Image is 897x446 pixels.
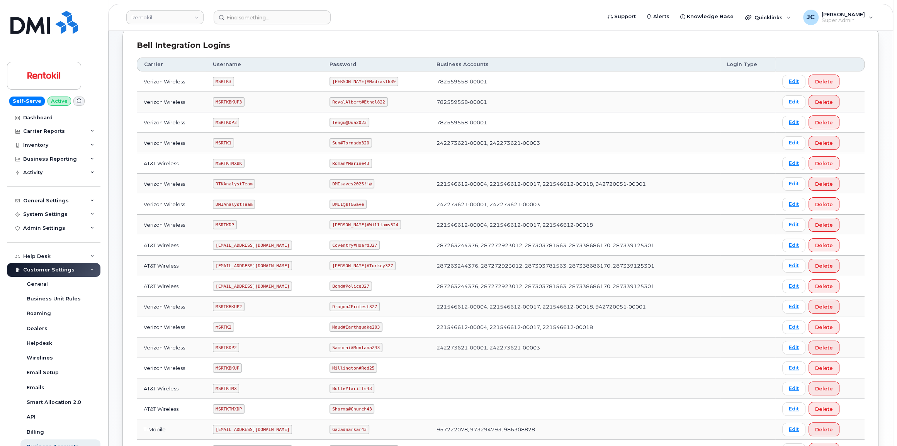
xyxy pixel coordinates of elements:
[330,77,398,86] code: [PERSON_NAME]#Madras1639
[815,344,833,351] span: Delete
[330,302,380,311] code: Dragon#Protest327
[807,13,815,22] span: JC
[653,13,669,20] span: Alerts
[137,358,206,378] td: Verizon Wireless
[809,136,839,150] button: Delete
[137,256,206,276] td: AT&T Wireless
[809,197,839,211] button: Delete
[213,404,245,414] code: MSRTKTMXDP
[430,317,720,337] td: 221546612-00004, 221546612-00017, 221546612-00018
[213,282,292,291] code: [EMAIL_ADDRESS][DOMAIN_NAME]
[815,405,833,413] span: Delete
[137,235,206,256] td: AT&T Wireless
[782,218,805,232] a: Edit
[809,361,839,375] button: Delete
[687,13,734,20] span: Knowledge Base
[782,382,805,395] a: Edit
[782,280,805,293] a: Edit
[720,58,775,71] th: Login Type
[430,112,720,133] td: 782559558-00001
[137,419,206,440] td: T-Mobile
[330,220,401,229] code: [PERSON_NAME]#Williams324
[330,241,380,250] code: Coventry#Hoard327
[330,363,377,373] code: Millington#Red25
[430,92,720,112] td: 782559558-00001
[809,177,839,191] button: Delete
[782,300,805,314] a: Edit
[782,239,805,252] a: Edit
[815,180,833,188] span: Delete
[330,118,369,127] code: Tengu@Dua2023
[137,133,206,153] td: Verizon Wireless
[137,112,206,133] td: Verizon Wireless
[815,221,833,229] span: Delete
[782,75,805,88] a: Edit
[430,276,720,297] td: 287263244376, 287272923012, 287303781563, 287338686170, 287339125301
[213,138,234,148] code: MSRTK1
[602,9,641,24] a: Support
[809,75,839,88] button: Delete
[809,422,839,436] button: Delete
[809,279,839,293] button: Delete
[809,320,839,334] button: Delete
[137,71,206,92] td: Verizon Wireless
[798,10,878,25] div: Jene Cook
[815,201,833,208] span: Delete
[137,40,865,51] div: Bell Integration Logins
[330,343,382,352] code: Samurai#Montana243
[213,77,234,86] code: MSRTK3
[323,58,429,71] th: Password
[213,322,234,332] code: mSRTK2
[809,238,839,252] button: Delete
[815,283,833,290] span: Delete
[815,242,833,249] span: Delete
[782,402,805,416] a: Edit
[330,404,374,414] code: Sharma#Church43
[330,159,372,168] code: Roman#Marine43
[214,10,331,24] input: Find something...
[330,138,372,148] code: Sun#Tornado320
[137,297,206,317] td: Verizon Wireless
[740,10,796,25] div: Quicklinks
[126,10,204,24] a: Rentokil
[137,58,206,71] th: Carrier
[815,78,833,85] span: Delete
[782,341,805,354] a: Edit
[213,200,255,209] code: DMIAnalystTeam
[137,276,206,297] td: AT&T Wireless
[213,118,239,127] code: MSRTKDP3
[822,11,865,17] span: [PERSON_NAME]
[815,365,833,372] span: Delete
[330,282,372,291] code: Bond#Police327
[430,194,720,215] td: 242273621-00001, 242273621-00003
[809,95,839,109] button: Delete
[213,384,239,393] code: MSRTKTMX
[330,425,369,434] code: Gaza#Sarkar43
[815,426,833,433] span: Delete
[430,174,720,194] td: 221546612-00004, 221546612-00017, 221546612-00018, 942720051-00001
[782,157,805,170] a: Edit
[675,9,739,24] a: Knowledge Base
[430,297,720,317] td: 221546612-00004, 221546612-00017, 221546612-00018, 942720051-00001
[137,337,206,358] td: Verizon Wireless
[815,98,833,106] span: Delete
[815,385,833,392] span: Delete
[430,235,720,256] td: 287263244376, 287272923012, 287303781563, 287338686170, 287339125301
[137,215,206,235] td: Verizon Wireless
[815,160,833,167] span: Delete
[641,9,675,24] a: Alerts
[809,402,839,416] button: Delete
[330,384,374,393] code: Butte#Tariffs43
[137,153,206,174] td: AT&T Wireless
[137,399,206,419] td: AT&T Wireless
[809,300,839,314] button: Delete
[782,198,805,211] a: Edit
[213,97,245,107] code: MSRTKBKUP3
[782,177,805,191] a: Edit
[815,303,833,310] span: Delete
[206,58,323,71] th: Username
[809,259,839,273] button: Delete
[782,95,805,109] a: Edit
[809,156,839,170] button: Delete
[213,363,242,373] code: MSRTKBKUP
